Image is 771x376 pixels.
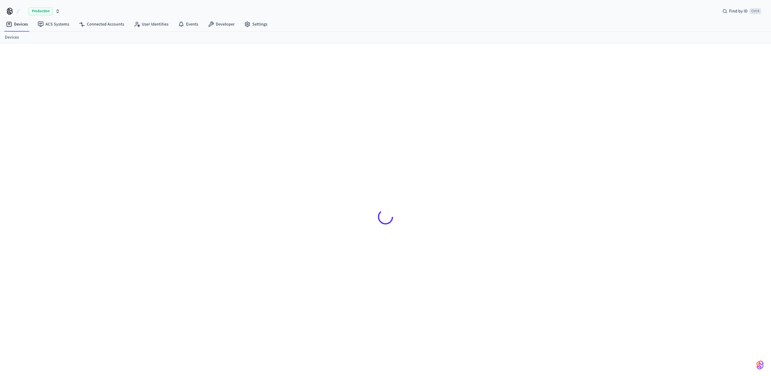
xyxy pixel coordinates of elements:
[33,19,74,30] a: ACS Systems
[203,19,239,30] a: Developer
[749,8,761,14] span: Ctrl K
[74,19,129,30] a: Connected Accounts
[718,6,766,17] div: Find by IDCtrl K
[173,19,203,30] a: Events
[729,8,748,14] span: Find by ID
[129,19,173,30] a: User Identities
[5,34,19,41] a: Devices
[1,19,33,30] a: Devices
[29,7,53,15] span: Production
[756,360,764,370] img: SeamLogoGradient.69752ec5.svg
[239,19,272,30] a: Settings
